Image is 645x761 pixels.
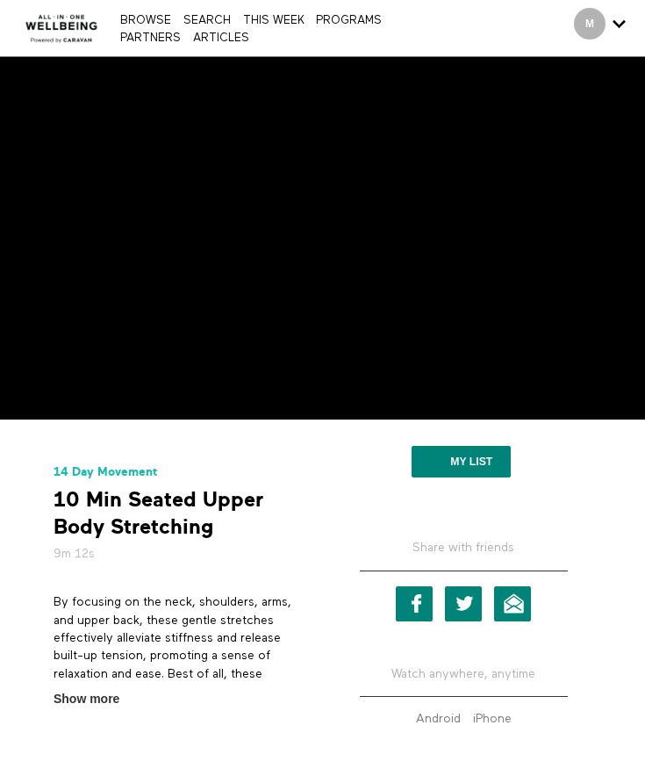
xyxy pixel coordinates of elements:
[54,486,310,541] strong: 10 Min Seated Upper Body Stretching
[412,446,511,477] button: My list
[469,713,516,725] a: iPhone
[416,713,461,725] strong: Android
[396,586,433,621] a: Facebook
[116,32,185,44] a: PARTNERS
[20,3,103,46] img: CARAVAN
[54,593,310,754] p: By focusing on the neck, shoulders, arms, and upper back, these gentle stretches effectively alle...
[116,11,437,47] nav: Primary
[239,15,309,26] a: THIS WEEK
[189,32,254,44] a: ARTICLES
[445,586,482,621] a: Twitter
[412,713,465,725] a: Android
[360,539,568,571] h5: Share with friends
[473,713,512,725] strong: iPhone
[312,15,386,26] a: PROGRAMS
[360,652,568,697] h5: Watch anywhere, anytime
[54,465,157,478] a: 14 Day Movement
[179,15,235,26] a: Search
[494,586,531,621] a: Email
[54,545,310,563] h5: 9m 12s
[54,690,119,708] span: Show more
[116,15,176,26] a: Browse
